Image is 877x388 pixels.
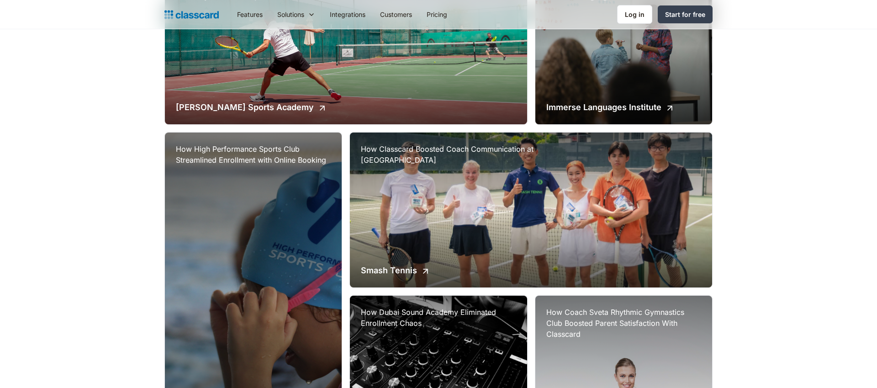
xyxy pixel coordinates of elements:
h3: How High Performance Sports Club Streamlined Enrollment with Online Booking [176,144,331,165]
div: Solutions [277,10,304,19]
a: How Classcard Boosted Coach Communication at [GEOGRAPHIC_DATA]Smash Tennis [350,133,712,288]
h2: Immerse Languages Institute [546,101,661,113]
h2: Smash Tennis [361,264,417,276]
div: Start for free [665,10,705,19]
a: Pricing [419,4,454,25]
a: Features [230,4,270,25]
a: home [164,8,219,21]
h3: How Dubai Sound Academy Eliminated Enrollment Chaos [361,307,516,329]
a: Start for free [658,5,713,23]
div: Log in [625,10,645,19]
h3: How Coach Sveta Rhythmic Gymnastics Club Boosted Parent Satisfaction With Classcard [546,307,701,340]
div: Solutions [270,4,322,25]
h2: [PERSON_NAME] Sports Academy [176,101,314,113]
h3: How Classcard Boosted Coach Communication at [GEOGRAPHIC_DATA] [361,144,544,165]
a: Integrations [322,4,373,25]
a: Customers [373,4,419,25]
a: Log in [617,5,652,24]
